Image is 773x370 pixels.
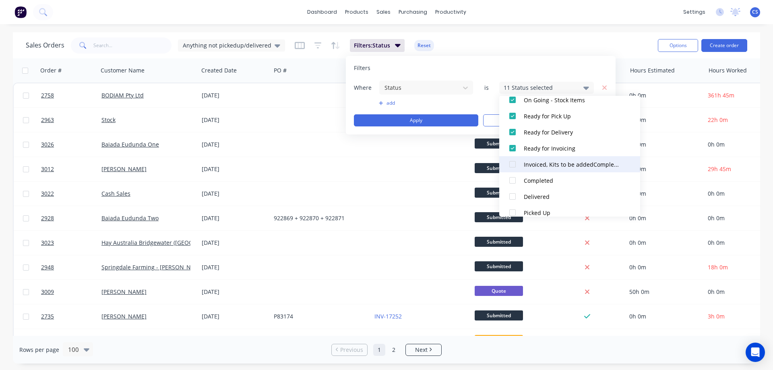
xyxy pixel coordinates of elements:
[41,165,54,173] span: 3012
[499,172,640,188] button: Completed
[629,312,698,320] div: 0h 0m
[379,100,473,106] button: add
[202,239,268,247] div: [DATE]
[475,335,523,345] span: Draft
[274,66,287,74] div: PO #
[415,346,428,354] span: Next
[524,128,620,136] div: Ready for Delivery
[202,116,268,124] div: [DATE]
[708,165,731,173] span: 29h 45m
[101,66,145,74] div: Customer Name
[395,6,431,18] div: purchasing
[101,288,147,296] a: [PERSON_NAME]
[41,263,54,271] span: 2948
[475,237,523,247] span: Submitted
[41,108,101,132] a: 2963
[41,83,101,107] a: 2758
[629,190,698,198] div: 0h 0m
[328,344,445,356] ul: Pagination
[475,310,523,320] span: Submitted
[19,346,59,354] span: Rows per page
[41,157,101,181] a: 3012
[202,263,268,271] div: [DATE]
[499,124,640,140] button: Ready for Delivery
[499,140,640,156] button: Ready for Invoicing
[183,41,271,50] span: Anything not pickedup/delivered
[202,141,268,149] div: [DATE]
[354,84,378,92] span: Where
[101,312,147,320] a: [PERSON_NAME]
[524,160,620,169] div: Invoiced, Kits to be addedCompleted
[41,239,54,247] span: 3023
[629,239,698,247] div: 0h 0m
[26,41,64,49] h1: Sales Orders
[629,141,698,149] div: 0h 0m
[475,163,523,173] span: Submitted
[201,66,237,74] div: Created Date
[101,239,293,246] a: Hay Australia Bridgewater ([GEOGRAPHIC_DATA]) ([GEOGRAPHIC_DATA])
[629,214,698,222] div: 0h 0m
[708,141,725,148] span: 0h 0m
[701,39,747,52] button: Create order
[478,84,494,92] span: is
[41,141,54,149] span: 3026
[41,329,101,353] a: 2966
[406,346,441,354] a: Next page
[354,114,478,126] button: Apply
[499,108,640,124] button: Ready for Pick Up
[658,39,698,52] button: Options
[708,214,725,222] span: 0h 0m
[202,214,268,222] div: [DATE]
[354,41,390,50] span: Filters: Status
[372,6,395,18] div: sales
[41,231,101,255] a: 3023
[14,6,27,18] img: Factory
[101,190,130,197] a: Cash Sales
[388,344,400,356] a: Page 2
[746,343,765,362] div: Open Intercom Messenger
[101,141,159,148] a: Baiada Eudunda One
[41,132,101,157] a: 3026
[475,212,523,222] span: Submitted
[101,91,144,99] a: BODIAM Pty Ltd
[524,96,620,104] div: On Going - Stock Items
[41,312,54,320] span: 2735
[373,344,385,356] a: Page 1 is your current page
[350,39,405,52] button: Filters:Status
[679,6,709,18] div: settings
[629,165,698,173] div: 0h 0m
[41,214,54,222] span: 2928
[630,66,675,74] div: Hours Estimated
[340,346,363,354] span: Previous
[708,91,734,99] span: 361h 45m
[354,64,370,72] span: Filters
[303,6,341,18] a: dashboard
[202,312,268,320] div: [DATE]
[332,346,367,354] a: Previous page
[202,288,268,296] div: [DATE]
[524,144,620,153] div: Ready for Invoicing
[499,205,640,221] button: Picked Up
[101,214,159,222] a: Baiada Eudunda Two
[629,288,698,296] div: 50h 0m
[341,6,372,18] div: products
[629,116,698,124] div: 0h 0m
[101,116,116,124] a: Stock
[101,263,205,271] a: Springdale Farming - [PERSON_NAME]
[504,83,577,92] div: 11 Status selected
[475,286,523,296] span: Quote
[708,190,725,197] span: 0h 0m
[41,116,54,124] span: 2963
[41,182,101,206] a: 3022
[708,239,725,246] span: 0h 0m
[475,138,523,149] span: Submitted
[93,37,172,54] input: Search...
[41,190,54,198] span: 3022
[202,190,268,198] div: [DATE]
[41,304,101,329] a: 2735
[708,116,728,124] span: 22h 0m
[524,209,620,217] div: Picked Up
[499,188,640,205] button: Delivered
[41,206,101,230] a: 2928
[274,312,363,320] div: P83174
